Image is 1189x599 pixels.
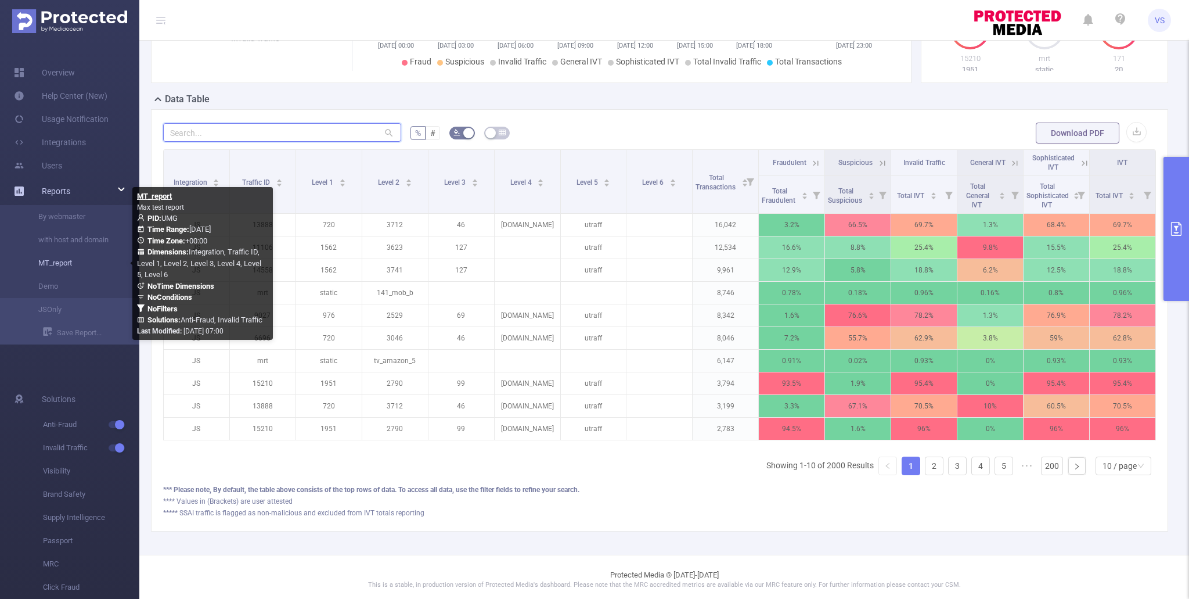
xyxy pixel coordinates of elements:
span: % [415,128,421,138]
div: **** Values in (Brackets) are user attested [163,496,1156,507]
p: 3712 [362,395,428,417]
p: 8,746 [693,282,758,304]
div: Sort [669,177,676,184]
b: PID: [147,214,161,223]
div: Sort [603,177,610,184]
div: Sort [405,177,412,184]
p: 0.02% [825,350,891,372]
p: 95.4% [891,372,957,394]
img: Protected Media [12,9,127,33]
i: icon: caret-up [405,177,412,181]
div: Sort [471,177,478,184]
span: Sophisticated IVT [1032,154,1075,171]
i: icon: caret-up [670,177,676,181]
a: 1 [902,457,920,475]
p: 3741 [362,259,428,281]
p: 10% [957,395,1023,417]
i: icon: bg-colors [453,129,460,136]
p: 2790 [362,418,428,440]
b: MT_report [137,192,172,200]
span: Level 2 [378,178,401,186]
p: 95.4% [1090,372,1155,394]
span: Supply Intelligence [43,506,139,529]
a: By webmaster [23,205,125,228]
p: 95.4% [1024,372,1089,394]
li: 1 [902,457,920,475]
div: Sort [801,191,808,198]
a: MT_report [23,252,125,275]
p: 1951 [933,64,1007,76]
span: Click Fraud [43,576,139,599]
p: static [1007,64,1082,76]
p: 0.8% [1024,282,1089,304]
p: 720 [296,214,362,236]
p: 0% [957,372,1023,394]
tspan: [DATE] 03:00 [438,42,474,49]
i: Filter menu [1073,176,1089,213]
i: icon: caret-down [1129,195,1135,198]
p: 8,046 [693,327,758,349]
p: 3623 [362,236,428,259]
a: Demo [23,275,125,298]
p: 78.2% [1090,304,1155,327]
p: 127 [428,236,494,259]
li: Next 5 Pages [1018,457,1036,475]
i: icon: caret-down [213,182,219,185]
span: IVT [1117,159,1127,167]
i: icon: caret-up [869,191,875,194]
span: Invalid Traffic [498,57,546,66]
p: 66.5% [825,214,891,236]
p: 720 [296,395,362,417]
div: Sort [537,177,544,184]
p: 9.8% [957,236,1023,259]
p: 18.8% [891,259,957,281]
p: 0.96% [1090,282,1155,304]
p: 0% [957,350,1023,372]
a: Help Center (New) [14,84,107,107]
span: Integration, Traffic ID, Level 1, Level 2, Level 3, Level 4, Level 5, Level 6 [137,248,261,279]
a: 2 [925,457,943,475]
p: 70.5% [1090,395,1155,417]
span: Max test report [137,203,184,211]
li: 2 [925,457,943,475]
p: mrt [1007,53,1082,64]
p: utraff [561,236,626,259]
p: 60.5% [1024,395,1089,417]
p: 15210 [933,53,1007,64]
span: Suspicious [838,159,873,167]
p: 96% [891,418,957,440]
i: icon: caret-down [405,182,412,185]
p: 5.8% [825,259,891,281]
p: static [296,282,362,304]
div: Sort [741,177,748,184]
p: 20 [1082,64,1156,76]
p: 0.18% [825,282,891,304]
i: icon: caret-down [471,182,478,185]
div: Sort [999,191,1006,198]
p: utraff [561,327,626,349]
p: 67.1% [825,395,891,417]
span: Level 5 [577,178,600,186]
div: Sort [1128,191,1135,198]
p: 8.8% [825,236,891,259]
li: Previous Page [878,457,897,475]
p: 3.2% [759,214,824,236]
i: icon: caret-down [869,195,875,198]
p: 3046 [362,327,428,349]
span: Brand Safety [43,483,139,506]
span: # [430,128,435,138]
span: Total IVT [1096,192,1125,200]
p: This is a stable, in production version of Protected Media's dashboard. Please note that the MRC ... [168,580,1160,590]
div: 10 / page [1102,457,1137,475]
h2: Data Table [165,92,210,106]
p: 16,042 [693,214,758,236]
p: JS [164,350,229,372]
p: 69 [428,304,494,327]
p: 6.2% [957,259,1023,281]
p: 25.4% [1090,236,1155,259]
i: icon: caret-down [930,195,936,198]
p: 0.93% [891,350,957,372]
p: 0.96% [891,282,957,304]
span: Total Fraudulent [762,187,797,205]
b: No Filters [147,304,178,313]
